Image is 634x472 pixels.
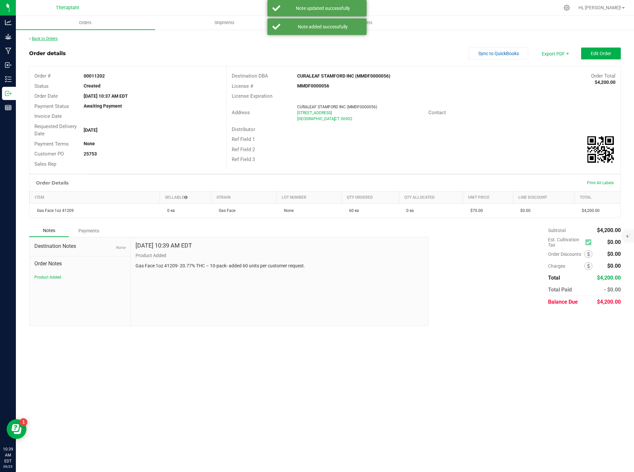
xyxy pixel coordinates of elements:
[34,141,69,147] span: Payment Terms
[297,117,335,121] span: [GEOGRAPHIC_DATA]
[297,83,329,88] strong: MMDF0000056
[284,23,362,30] div: Note added successfully
[335,117,339,121] span: CT
[587,136,614,163] img: Scan me!
[29,50,66,57] div: Order details
[84,83,100,88] strong: Created
[69,225,108,237] div: Payments
[585,238,594,247] span: Calculate cultivation tax
[232,110,250,116] span: Address
[232,147,255,152] span: Ref Field 2
[399,191,463,204] th: Qty Allocated
[607,251,621,257] span: $0.00
[212,191,277,204] th: Strain
[587,181,614,185] span: Print All Labels
[478,51,519,56] span: Sync to QuickBooks
[34,73,51,79] span: Order #
[34,208,74,213] span: Gas Face 1oz 41209
[34,113,62,119] span: Invoice Date
[84,73,105,79] strong: 00011202
[587,136,614,163] qrcode: 00011202
[7,419,26,439] iframe: Resource center
[467,208,483,213] span: $70.00
[548,275,560,281] span: Total
[232,93,272,99] span: License Expiration
[578,208,600,213] span: $4,200.00
[232,73,268,79] span: Destination DBA
[155,16,294,30] a: Shipments
[3,446,13,464] p: 10:39 AM EDT
[116,245,125,250] span: None
[30,191,160,204] th: Item
[34,260,125,268] span: Order Notes
[136,262,423,269] p: Gas Face 1oz 41209- 20.77% THC – 10-pack- added 60 units per customer request.
[136,242,192,249] h4: [DATE] 10:39 AM EDT
[297,111,332,115] span: [STREET_ADDRESS]
[84,141,95,146] strong: None
[469,48,528,59] button: Sync to QuickBooks
[84,151,97,156] strong: 25753
[164,208,175,213] span: 0 ea
[284,5,362,12] div: Note updated successfully
[206,20,243,26] span: Shipments
[548,237,583,248] span: Est. Cultivation Tax
[281,208,294,213] span: None
[5,76,12,83] inline-svg: Inventory
[403,208,414,213] span: 0 ea
[5,33,12,40] inline-svg: Grow
[36,180,68,185] h1: Order Details
[297,105,377,109] span: CURALEAF STAMFORD INC (MMDF0000056)
[597,227,621,233] span: $4,200.00
[216,208,235,213] span: Gas Face
[34,161,56,167] span: Sales Rep
[34,151,64,157] span: Customer PO
[591,51,611,56] span: Edit Order
[5,90,12,97] inline-svg: Outbound
[34,93,58,99] span: Order Date
[581,48,621,59] button: Edit Order
[513,191,575,204] th: Line Discount
[16,16,155,30] a: Orders
[548,263,584,269] span: Charges
[346,208,359,213] span: 60 ea
[34,83,49,89] span: Status
[548,252,584,257] span: Order Discounts
[428,110,446,116] span: Contact
[34,274,61,280] button: Product Added
[597,299,621,305] span: $4,200.00
[29,224,69,237] div: Notes
[84,103,122,109] strong: Awaiting Payment
[136,252,423,259] p: Product Added
[34,103,69,109] span: Payment Status
[34,123,77,137] span: Requested Delivery Date
[595,80,615,85] strong: $4,200.00
[29,36,58,41] a: Back to Orders
[70,20,100,26] span: Orders
[575,191,620,204] th: Total
[597,275,621,281] span: $4,200.00
[548,287,572,293] span: Total Paid
[277,191,342,204] th: Lot Number
[463,191,513,204] th: Unit Price
[5,104,12,111] inline-svg: Reports
[84,93,128,99] strong: [DATE] 10:37 AM EDT
[517,208,531,213] span: $0.00
[535,48,575,59] li: Export PDF
[160,191,212,204] th: Sellable
[232,136,255,142] span: Ref Field 1
[591,73,615,79] span: Order Total
[607,239,621,245] span: $0.00
[20,418,27,426] iframe: Resource center unread badge
[548,299,578,305] span: Balance Due
[232,83,253,89] span: License #
[297,73,390,79] strong: CURALEAF STAMFORD INC (MMDF0000056)
[5,62,12,68] inline-svg: Inbound
[56,5,79,11] span: Theraplant
[341,117,352,121] span: 06902
[548,228,566,233] span: Subtotal
[607,263,621,269] span: $0.00
[232,156,255,162] span: Ref Field 3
